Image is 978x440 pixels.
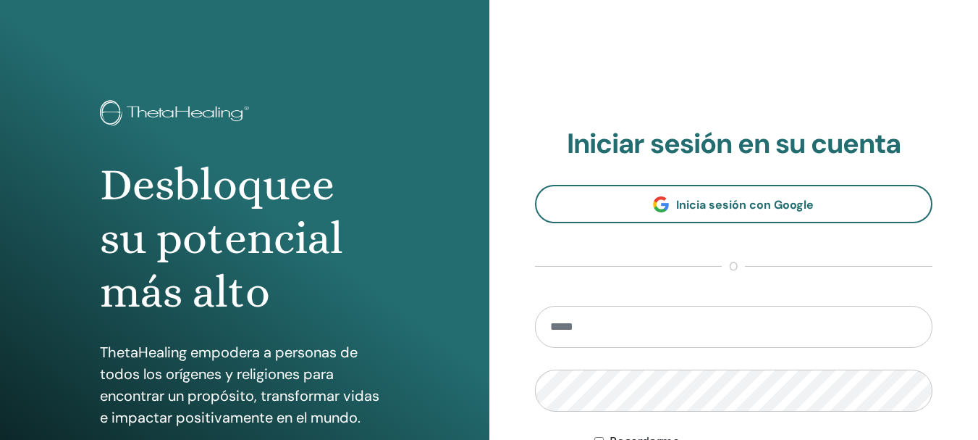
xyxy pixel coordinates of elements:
a: Inicia sesión con Google [535,185,933,223]
p: ThetaHealing empodera a personas de todos los orígenes y religiones para encontrar un propósito, ... [100,341,389,428]
span: Inicia sesión con Google [676,197,814,212]
h2: Iniciar sesión en su cuenta [535,128,933,161]
h1: Desbloquee su potencial más alto [100,158,389,320]
span: o [722,258,745,275]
